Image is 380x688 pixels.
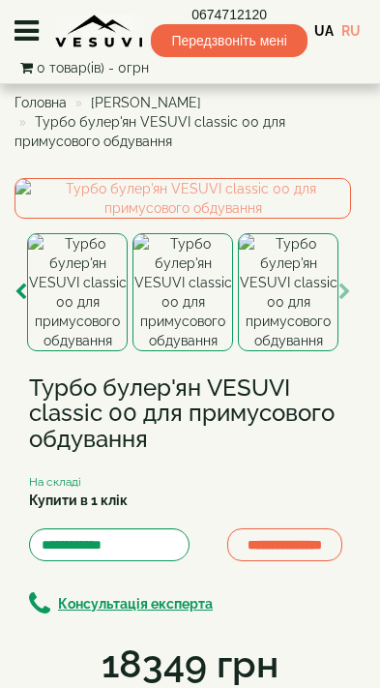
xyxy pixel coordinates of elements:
[15,114,285,149] span: Турбо булер'ян VESUVI classic 00 для примусового обдування
[341,23,361,39] a: RU
[29,491,128,510] label: Купити в 1 клік
[15,57,155,78] button: 0 товар(ів) - 0грн
[132,233,233,351] img: Турбо булер'ян VESUVI classic 00 для примусового обдування
[27,233,128,351] img: Турбо булер'ян VESUVI classic 00 для примусового обдування
[37,60,149,75] span: 0 товар(ів) - 0грн
[314,23,334,39] a: UA
[15,178,351,219] img: Турбо булер'ян VESUVI classic 00 для примусового обдування
[238,233,338,351] img: Турбо булер'ян VESUVI classic 00 для примусового обдування
[91,95,201,110] a: [PERSON_NAME]
[15,95,67,110] a: Головна
[58,596,213,612] b: Консультація експерта
[29,375,351,452] h1: Турбо булер'ян VESUVI classic 00 для примусового обдування
[151,24,307,57] span: Передзвоніть мені
[151,5,307,24] a: 0674712120
[55,15,144,48] img: content
[29,475,81,489] small: На складі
